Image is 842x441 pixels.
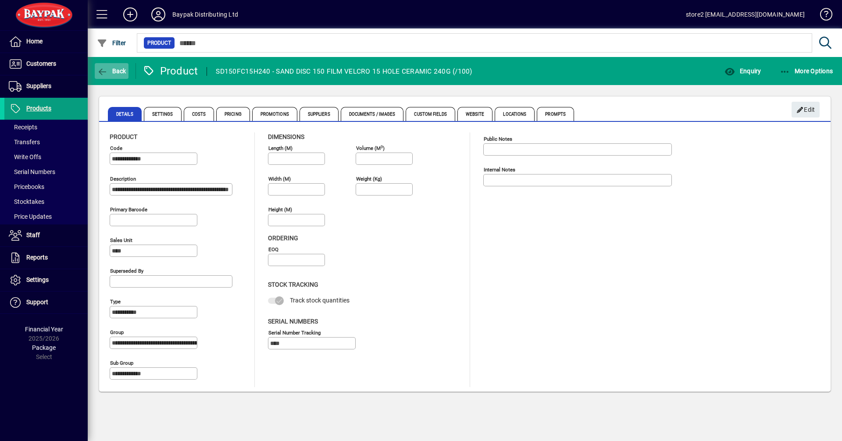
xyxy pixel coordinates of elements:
span: Settings [26,276,49,283]
span: Serial Numbers [268,318,318,325]
span: Locations [495,107,535,121]
a: Home [4,31,88,53]
span: Price Updates [9,213,52,220]
span: Suppliers [300,107,339,121]
span: Track stock quantities [290,297,350,304]
mat-label: Sales unit [110,237,132,243]
a: Support [4,292,88,313]
a: Suppliers [4,75,88,97]
mat-label: Code [110,145,122,151]
span: Product [110,133,137,140]
span: More Options [780,68,833,75]
span: Package [32,344,56,351]
span: Serial Numbers [9,168,55,175]
app-page-header-button: Back [88,63,136,79]
span: Enquiry [724,68,761,75]
mat-label: Height (m) [268,206,292,213]
button: More Options [778,63,835,79]
button: Back [95,63,128,79]
span: Back [97,68,126,75]
span: Stocktakes [9,198,44,205]
span: Reports [26,254,48,261]
sup: 3 [381,144,383,149]
span: Filter [97,39,126,46]
span: Home [26,38,43,45]
span: Financial Year [25,326,63,333]
button: Edit [792,102,820,117]
span: Receipts [9,124,37,131]
span: Documents / Images [341,107,404,121]
a: Staff [4,224,88,246]
mat-label: Sub group [110,360,133,366]
a: Customers [4,53,88,75]
span: Website [457,107,493,121]
a: Reports [4,247,88,269]
button: Add [116,7,144,22]
a: Stocktakes [4,194,88,209]
span: Ordering [268,235,298,242]
span: Details [108,107,142,121]
div: Product [143,64,198,78]
button: Filter [95,35,128,51]
span: Suppliers [26,82,51,89]
mat-label: Description [110,176,136,182]
span: Settings [144,107,182,121]
mat-label: Serial Number tracking [268,329,321,335]
span: Dimensions [268,133,304,140]
a: Receipts [4,120,88,135]
a: Serial Numbers [4,164,88,179]
mat-label: Weight (Kg) [356,176,382,182]
mat-label: Public Notes [484,136,512,142]
span: Staff [26,231,40,238]
span: Write Offs [9,153,41,160]
span: Pricebooks [9,183,44,190]
div: store2 [EMAIL_ADDRESS][DOMAIN_NAME] [686,7,805,21]
span: Custom Fields [406,107,455,121]
span: Product [147,39,171,47]
span: Costs [184,107,214,121]
span: Products [26,105,51,112]
button: Profile [144,7,172,22]
span: Edit [796,103,815,117]
a: Write Offs [4,149,88,164]
span: Transfers [9,139,40,146]
div: Baypak Distributing Ltd [172,7,238,21]
mat-label: Group [110,329,124,335]
a: Transfers [4,135,88,149]
mat-label: Internal Notes [484,167,515,173]
mat-label: Volume (m ) [356,145,385,151]
a: Settings [4,269,88,291]
mat-label: Primary barcode [110,206,147,213]
mat-label: Superseded by [110,268,143,274]
span: Customers [26,60,56,67]
span: Promotions [252,107,297,121]
span: Prompts [537,107,574,121]
a: Knowledge Base [813,2,831,30]
mat-label: Width (m) [268,176,291,182]
a: Pricebooks [4,179,88,194]
button: Enquiry [722,63,763,79]
mat-label: EOQ [268,246,278,253]
div: SD150FC15H240 - SAND DISC 150 FILM VELCRO 15 HOLE CERAMIC 240G (/100) [216,64,472,78]
mat-label: Length (m) [268,145,293,151]
span: Stock Tracking [268,281,318,288]
span: Support [26,299,48,306]
a: Price Updates [4,209,88,224]
span: Pricing [216,107,250,121]
mat-label: Type [110,299,121,305]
